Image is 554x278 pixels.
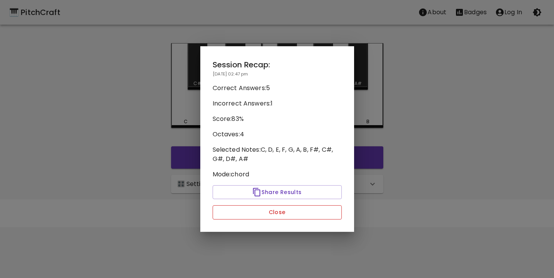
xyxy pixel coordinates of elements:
[213,99,342,108] p: Incorrect Answers: 1
[213,84,342,93] p: Correct Answers: 5
[213,145,342,164] p: Selected Notes: C, D, E, F, G, A, B, F#, C#, G#, D#, A#
[213,170,342,179] p: Mode: chord
[213,130,342,139] p: Octaves: 4
[213,185,342,199] button: Share Results
[213,114,342,124] p: Score: 83 %
[213,205,342,219] button: Close
[213,59,342,71] h2: Session Recap:
[213,71,342,77] p: [DATE] 02:47 pm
